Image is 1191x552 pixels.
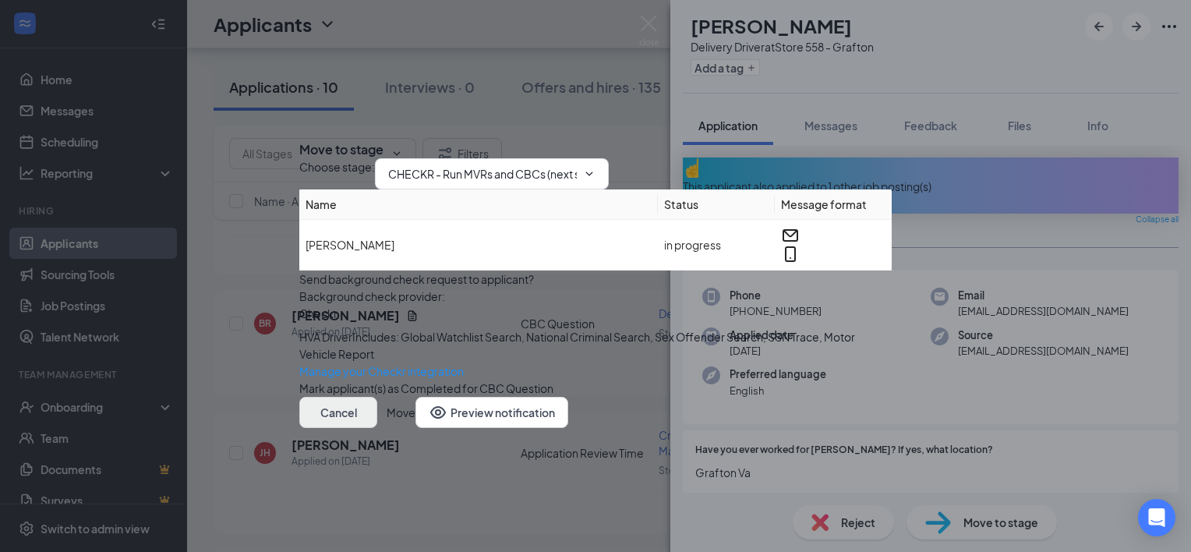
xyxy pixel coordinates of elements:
[781,245,800,264] svg: MobileSms
[415,397,568,428] button: Preview notificationEye
[299,380,553,397] span: Mark applicant(s) as Completed for CBC Question
[1138,499,1175,536] div: Open Intercom Messenger
[429,403,447,422] svg: Eye
[299,288,892,305] span: Background check provider :
[658,189,775,220] th: Status
[299,158,375,189] span: Choose stage :
[299,189,658,220] th: Name
[387,397,415,428] button: Move
[781,226,800,245] svg: Email
[299,330,352,344] span: HVA Driver
[658,220,775,271] td: in progress
[299,141,383,158] h3: Move to stage
[299,397,377,428] button: Cancel
[299,363,464,380] a: Manage your Checkr integration
[299,364,464,378] span: Manage your Checkr integration
[299,330,855,361] span: Includes : Global Watchlist Search, National Criminal Search, Sex Offender Search, SSN Trace, Mot...
[583,168,595,180] svg: ChevronDown
[775,189,892,220] th: Message format
[306,238,394,252] span: [PERSON_NAME]
[299,306,338,320] span: Checkr
[299,271,534,288] span: Send background check request to applicant?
